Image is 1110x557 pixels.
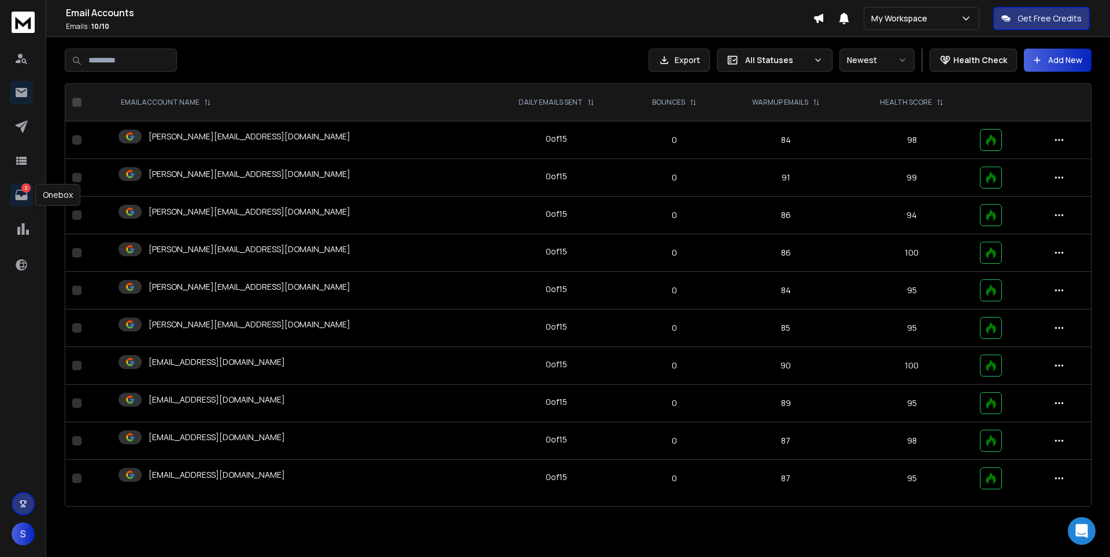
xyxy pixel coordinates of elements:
[993,7,1090,30] button: Get Free Credits
[546,321,567,333] div: 0 of 15
[745,54,809,66] p: All Statuses
[66,6,813,20] h1: Email Accounts
[850,422,973,460] td: 98
[721,347,850,385] td: 90
[871,13,932,24] p: My Workspace
[546,396,567,408] div: 0 of 15
[930,49,1017,72] button: Health Check
[546,208,567,220] div: 0 of 15
[12,522,35,545] button: S
[721,234,850,272] td: 86
[12,12,35,33] img: logo
[652,98,685,107] p: BOUNCES
[850,121,973,159] td: 98
[149,356,285,368] p: [EMAIL_ADDRESS][DOMAIN_NAME]
[121,98,211,107] div: EMAIL ACCOUNT NAME
[850,309,973,347] td: 95
[149,206,350,217] p: [PERSON_NAME][EMAIL_ADDRESS][DOMAIN_NAME]
[149,244,350,255] p: [PERSON_NAME][EMAIL_ADDRESS][DOMAIN_NAME]
[880,98,932,107] p: HEALTH SCORE
[752,98,808,107] p: WARMUP EMAILS
[850,159,973,197] td: 99
[66,22,813,31] p: Emails :
[634,473,715,484] p: 0
[546,246,567,257] div: 0 of 15
[21,183,31,193] p: 2
[149,131,350,142] p: [PERSON_NAME][EMAIL_ADDRESS][DOMAIN_NAME]
[519,98,583,107] p: DAILY EMAILS SENT
[546,133,567,145] div: 0 of 15
[850,197,973,234] td: 94
[546,359,567,370] div: 0 of 15
[634,285,715,296] p: 0
[850,272,973,309] td: 95
[649,49,710,72] button: Export
[721,159,850,197] td: 91
[850,460,973,497] td: 95
[149,431,285,443] p: [EMAIL_ADDRESS][DOMAIN_NAME]
[721,309,850,347] td: 85
[149,319,350,330] p: [PERSON_NAME][EMAIL_ADDRESS][DOMAIN_NAME]
[634,435,715,447] p: 0
[1024,49,1091,72] button: Add New
[634,172,715,183] p: 0
[721,197,850,234] td: 86
[1017,13,1082,24] p: Get Free Credits
[546,171,567,182] div: 0 of 15
[721,422,850,460] td: 87
[721,460,850,497] td: 87
[839,49,915,72] button: Newest
[721,121,850,159] td: 84
[149,394,285,405] p: [EMAIL_ADDRESS][DOMAIN_NAME]
[634,247,715,259] p: 0
[546,283,567,295] div: 0 of 15
[721,272,850,309] td: 84
[953,54,1007,66] p: Health Check
[634,209,715,221] p: 0
[1068,517,1096,545] div: Open Intercom Messenger
[850,385,973,422] td: 95
[634,397,715,409] p: 0
[546,434,567,445] div: 0 of 15
[634,322,715,334] p: 0
[634,134,715,146] p: 0
[850,234,973,272] td: 100
[149,168,350,180] p: [PERSON_NAME][EMAIL_ADDRESS][DOMAIN_NAME]
[149,469,285,481] p: [EMAIL_ADDRESS][DOMAIN_NAME]
[546,471,567,483] div: 0 of 15
[721,385,850,422] td: 89
[10,183,33,206] a: 2
[149,281,350,293] p: [PERSON_NAME][EMAIL_ADDRESS][DOMAIN_NAME]
[634,360,715,371] p: 0
[850,347,973,385] td: 100
[35,184,80,206] div: Onebox
[91,21,109,31] span: 10 / 10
